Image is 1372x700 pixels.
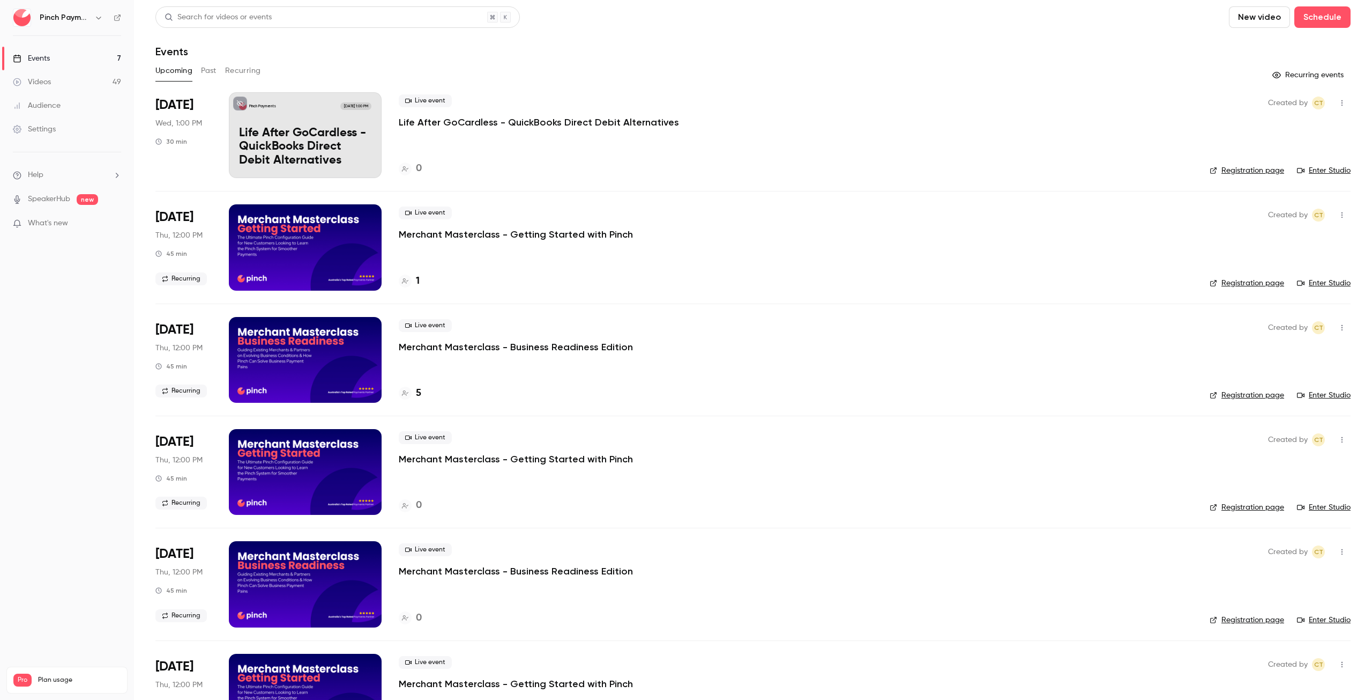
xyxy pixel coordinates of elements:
[155,541,212,627] div: Nov 27 Thu, 12:00 PM (Australia/Brisbane)
[38,676,121,684] span: Plan usage
[1312,546,1325,558] span: Cameron Taylor
[13,100,61,111] div: Audience
[1210,502,1284,513] a: Registration page
[1314,658,1323,671] span: CT
[155,230,203,241] span: Thu, 12:00 PM
[13,674,32,687] span: Pro
[28,170,43,181] span: Help
[399,543,452,556] span: Live event
[155,209,193,226] span: [DATE]
[155,272,207,285] span: Recurring
[13,77,51,87] div: Videos
[249,104,276,109] p: Pinch Payments
[1268,209,1308,222] span: Created by
[1210,390,1284,401] a: Registration page
[1297,390,1351,401] a: Enter Studio
[1268,546,1308,558] span: Created by
[399,386,421,401] a: 5
[399,611,422,625] a: 0
[155,321,193,338] span: [DATE]
[155,385,207,397] span: Recurring
[399,677,633,690] a: Merchant Masterclass - Getting Started with Pinch
[416,611,422,625] h4: 0
[416,498,422,513] h4: 0
[1294,6,1351,28] button: Schedule
[1268,658,1308,671] span: Created by
[1210,165,1284,176] a: Registration page
[13,9,31,26] img: Pinch Payments
[1297,278,1351,289] a: Enter Studio
[155,474,187,483] div: 45 min
[399,341,633,353] a: Merchant Masterclass - Business Readiness Edition
[1312,321,1325,334] span: Cameron Taylor
[155,62,192,79] button: Upcoming
[155,586,187,595] div: 45 min
[155,455,203,466] span: Thu, 12:00 PM
[155,204,212,290] div: Oct 16 Thu, 12:00 PM (Australia/Brisbane)
[399,228,633,241] a: Merchant Masterclass - Getting Started with Pinch
[340,102,371,110] span: [DATE] 1:00 PM
[1314,433,1323,446] span: CT
[155,658,193,675] span: [DATE]
[77,194,98,205] span: new
[399,453,633,466] a: Merchant Masterclass - Getting Started with Pinch
[1297,615,1351,625] a: Enter Studio
[201,62,217,79] button: Past
[1297,165,1351,176] a: Enter Studio
[1229,6,1290,28] button: New video
[13,53,50,64] div: Events
[1267,67,1351,84] button: Recurring events
[155,497,207,510] span: Recurring
[28,218,68,229] span: What's new
[399,319,452,332] span: Live event
[399,498,422,513] a: 0
[1314,321,1323,334] span: CT
[1312,433,1325,446] span: Cameron Taylor
[399,94,452,107] span: Live event
[155,680,203,690] span: Thu, 12:00 PM
[155,362,187,371] div: 45 min
[399,656,452,669] span: Live event
[399,431,452,444] span: Live event
[155,317,212,403] div: Oct 30 Thu, 12:00 PM (Australia/Brisbane)
[1268,433,1308,446] span: Created by
[399,565,633,578] a: Merchant Masterclass - Business Readiness Edition
[399,161,422,176] a: 0
[155,546,193,563] span: [DATE]
[399,116,679,129] a: Life After GoCardless - QuickBooks Direct Debit Alternatives
[1314,546,1323,558] span: CT
[1268,321,1308,334] span: Created by
[225,62,261,79] button: Recurring
[1314,209,1323,222] span: CT
[165,12,272,23] div: Search for videos or events
[416,386,421,401] h4: 5
[28,194,70,205] a: SpeakerHub
[399,274,420,289] a: 1
[416,161,422,176] h4: 0
[155,137,187,146] div: 30 min
[1268,97,1308,109] span: Created by
[416,274,420,289] h4: 1
[399,207,452,219] span: Live event
[155,609,207,622] span: Recurring
[1210,278,1284,289] a: Registration page
[13,124,56,135] div: Settings
[13,170,121,181] li: help-dropdown-opener
[155,97,193,114] span: [DATE]
[155,118,202,129] span: Wed, 1:00 PM
[155,45,188,58] h1: Events
[239,127,371,168] p: Life After GoCardless - QuickBooks Direct Debit Alternatives
[155,567,203,578] span: Thu, 12:00 PM
[155,249,187,258] div: 45 min
[1297,502,1351,513] a: Enter Studio
[1312,97,1325,109] span: Cameron Taylor
[40,12,90,23] h6: Pinch Payments
[155,433,193,451] span: [DATE]
[155,429,212,515] div: Nov 13 Thu, 12:00 PM (Australia/Brisbane)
